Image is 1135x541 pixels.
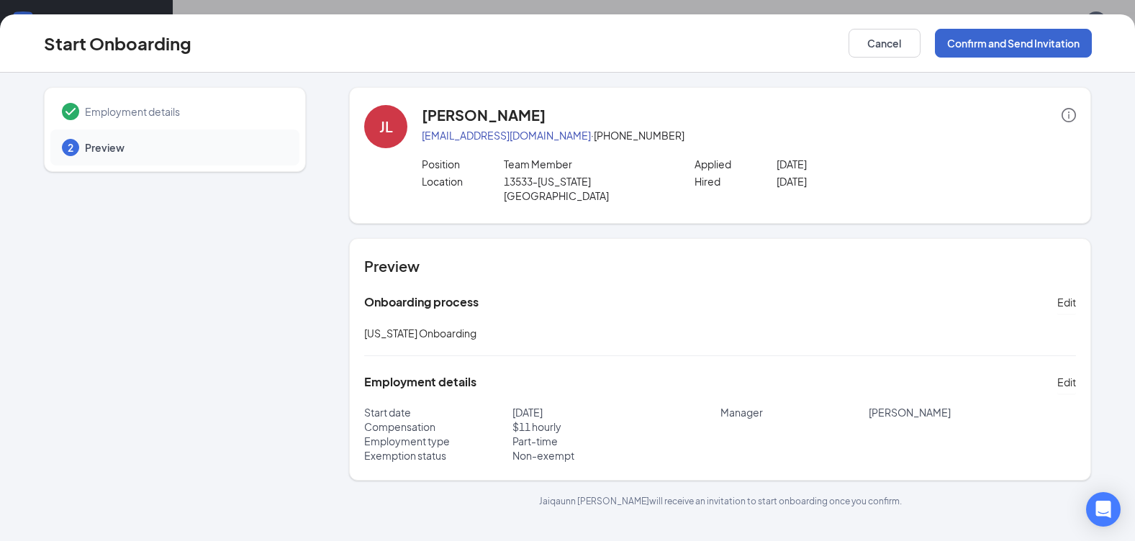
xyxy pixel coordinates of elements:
[85,140,285,155] span: Preview
[512,405,720,419] p: [DATE]
[695,174,777,188] p: Hired
[695,157,777,171] p: Applied
[364,256,1076,276] h4: Preview
[1057,375,1076,389] span: Edit
[935,29,1092,58] button: Confirm and Send Invitation
[364,327,476,340] span: [US_STATE] Onboarding
[422,128,1076,142] p: · [PHONE_NUMBER]
[777,157,940,171] p: [DATE]
[1086,492,1121,527] div: Open Intercom Messenger
[1062,108,1076,122] span: info-circle
[504,174,667,203] p: 13533-[US_STATE][GEOGRAPHIC_DATA]
[62,103,79,120] svg: Checkmark
[1057,295,1076,309] span: Edit
[777,174,940,188] p: [DATE]
[364,294,479,310] h5: Onboarding process
[869,405,1077,419] p: [PERSON_NAME]
[379,117,393,137] div: JL
[364,374,476,390] h5: Employment details
[512,448,720,463] p: Non-exempt
[364,448,512,463] p: Exemption status
[364,405,512,419] p: Start date
[422,174,504,188] p: Location
[1057,291,1076,314] button: Edit
[44,31,191,55] h3: Start Onboarding
[1057,370,1076,394] button: Edit
[422,105,546,125] h4: [PERSON_NAME]
[849,29,921,58] button: Cancel
[85,104,285,119] span: Employment details
[504,157,667,171] p: Team Member
[68,140,73,155] span: 2
[720,405,869,419] p: Manager
[349,495,1091,507] p: Jaiqaunn [PERSON_NAME] will receive an invitation to start onboarding once you confirm.
[422,157,504,171] p: Position
[422,129,591,142] a: [EMAIL_ADDRESS][DOMAIN_NAME]
[364,419,512,434] p: Compensation
[512,434,720,448] p: Part-time
[364,434,512,448] p: Employment type
[512,419,720,434] p: $ 11 hourly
